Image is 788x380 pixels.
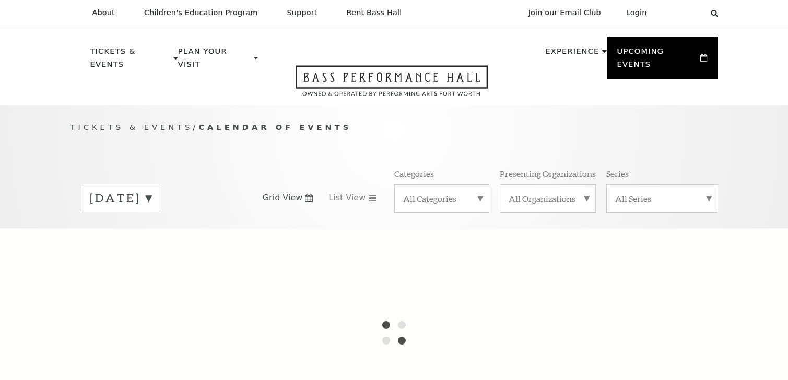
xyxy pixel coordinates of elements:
[347,8,402,17] p: Rent Bass Hall
[394,168,434,179] p: Categories
[90,45,171,77] p: Tickets & Events
[144,8,258,17] p: Children's Education Program
[328,192,366,204] span: List View
[664,8,701,18] select: Select:
[178,45,251,77] p: Plan Your Visit
[92,8,115,17] p: About
[617,45,698,77] p: Upcoming Events
[500,168,596,179] p: Presenting Organizations
[509,193,587,204] label: All Organizations
[606,168,629,179] p: Series
[90,190,151,206] label: [DATE]
[70,121,718,134] p: /
[287,8,317,17] p: Support
[263,192,303,204] span: Grid View
[198,123,351,132] span: Calendar of Events
[545,45,599,64] p: Experience
[70,123,193,132] span: Tickets & Events
[403,193,480,204] label: All Categories
[615,193,709,204] label: All Series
